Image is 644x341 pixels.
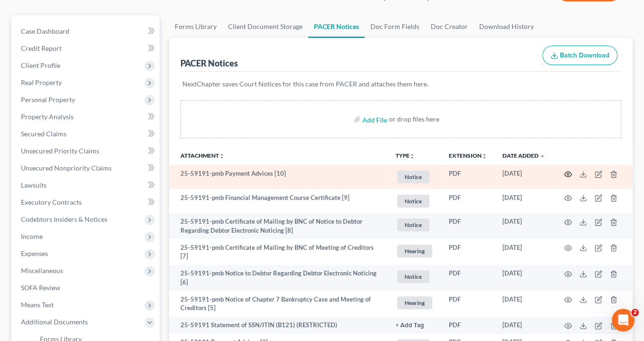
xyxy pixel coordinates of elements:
a: Unsecured Nonpriority Claims [13,160,160,177]
td: PDF [441,291,495,317]
span: Batch Download [560,51,609,59]
td: PDF [441,317,495,334]
span: Case Dashboard [21,27,69,35]
a: Notice [396,217,434,233]
i: unfold_more [219,153,225,159]
span: Client Profile [21,61,60,69]
span: 2 [631,309,639,316]
a: Notice [396,193,434,209]
td: [DATE] [495,291,553,317]
span: Additional Documents [21,318,88,326]
button: + Add Tag [396,322,424,329]
td: [DATE] [495,265,553,291]
td: 25-59191 Statement of SSN/ITIN (B121) (RESTRICTED) [169,317,388,334]
td: 25-59191-pmb Notice to Debtor Regarding Debtor Electronic Noticing [6] [169,265,388,291]
a: Secured Claims [13,125,160,142]
a: Unsecured Priority Claims [13,142,160,160]
td: 25-59191-pmb Notice of Chapter 7 Bankruptcy Case and Meeting of Creditors [5] [169,291,388,317]
span: Notice [397,195,429,208]
i: expand_more [540,153,545,159]
td: PDF [441,213,495,239]
span: Personal Property [21,95,75,104]
td: 25-59191-pmb Certificate of Mailing by BNC of Notice to Debtor Regarding Debtor Electronic Notici... [169,213,388,239]
p: NextChapter saves Court Notices for this case from PACER and attaches them here. [182,79,619,89]
a: + Add Tag [396,321,434,330]
a: Case Dashboard [13,23,160,40]
div: or drop files here [389,114,439,124]
span: Credit Report [21,44,62,52]
span: SOFA Review [21,284,60,292]
a: Forms Library [169,15,222,38]
button: Batch Download [542,46,617,66]
span: Lawsuits [21,181,47,189]
span: Executory Contracts [21,198,82,206]
span: Expenses [21,249,48,257]
a: Extensionunfold_more [449,152,487,159]
span: Income [21,232,43,240]
td: PDF [441,165,495,189]
span: Codebtors Insiders & Notices [21,215,107,223]
button: TYPEunfold_more [396,153,415,159]
a: Attachmentunfold_more [180,152,225,159]
a: Download History [474,15,540,38]
a: PACER Notices [308,15,365,38]
a: Credit Report [13,40,160,57]
span: Unsecured Nonpriority Claims [21,164,112,172]
a: Notice [396,169,434,185]
a: SOFA Review [13,279,160,296]
td: PDF [441,189,495,213]
div: PACER Notices [180,57,238,69]
span: Notice [397,270,429,283]
td: [DATE] [495,165,553,189]
td: 25-59191-pmb Payment Advices [10] [169,165,388,189]
a: Date Added expand_more [502,152,545,159]
span: Means Test [21,301,54,309]
a: Notice [396,269,434,284]
td: PDF [441,265,495,291]
span: Real Property [21,78,62,86]
span: Hearing [397,296,432,309]
a: Executory Contracts [13,194,160,211]
a: Client Document Storage [222,15,308,38]
td: [DATE] [495,317,553,334]
i: unfold_more [409,153,415,159]
td: [DATE] [495,213,553,239]
td: [DATE] [495,239,553,265]
a: Lawsuits [13,177,160,194]
a: Hearing [396,243,434,259]
span: Notice [397,218,429,231]
iframe: Intercom live chat [612,309,635,332]
a: Doc Form Fields [365,15,425,38]
td: PDF [441,239,495,265]
a: Property Analysis [13,108,160,125]
a: Hearing [396,295,434,311]
span: Notice [397,170,429,183]
a: Doc Creator [425,15,474,38]
span: Property Analysis [21,113,74,121]
td: 25-59191-pmb Financial Management Course Certificate [9] [169,189,388,213]
span: Miscellaneous [21,266,63,275]
span: Secured Claims [21,130,66,138]
i: unfold_more [482,153,487,159]
span: Unsecured Priority Claims [21,147,99,155]
td: 25-59191-pmb Certificate of Mailing by BNC of Meeting of Creditors [7] [169,239,388,265]
td: [DATE] [495,189,553,213]
span: Hearing [397,245,432,257]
